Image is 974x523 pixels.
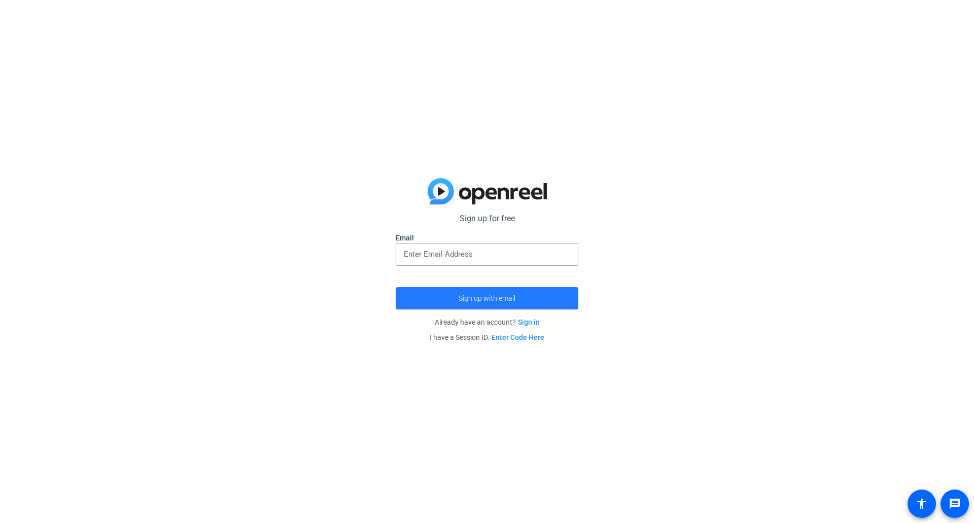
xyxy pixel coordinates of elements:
mat-icon: accessibility [916,498,928,510]
img: blue-gradient.svg [428,178,547,204]
button: Sign up with email [396,287,578,309]
p: Sign up for free [396,213,578,225]
a: Enter Code Here [492,333,544,341]
mat-icon: message [949,498,961,510]
span: I have a Session ID. [430,333,544,341]
input: Enter Email Address [404,248,570,260]
a: Sign in [518,318,540,326]
span: Already have an account? [435,318,540,326]
label: Email [396,233,578,243]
